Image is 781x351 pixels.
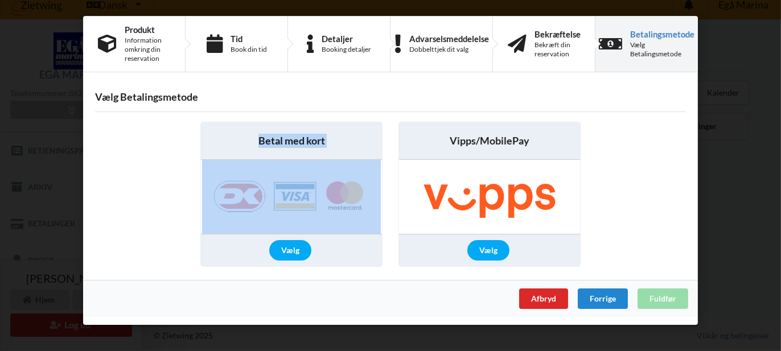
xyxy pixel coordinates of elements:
[95,90,686,104] h3: Vælg Betalingsmetode
[450,134,529,148] span: Vipps/MobilePay
[322,45,371,54] div: Booking detaljer
[578,288,628,309] div: Forrige
[399,160,580,234] img: Vipps/MobilePay
[409,34,489,43] div: Advarselsmeddelelse
[409,45,489,54] div: Dobbelttjek dit valg
[125,25,170,34] div: Produkt
[258,134,325,148] span: Betal med kort
[535,40,581,59] div: Bekræft din reservation
[322,34,371,43] div: Detaljer
[519,288,568,309] div: Afbryd
[630,40,694,59] div: Vælg Betalingsmetode
[467,240,509,261] div: Vælg
[231,45,267,54] div: Book din tid
[630,30,694,39] div: Betalingsmetode
[125,36,170,63] div: Information omkring din reservation
[202,160,381,234] img: Nets
[231,34,267,43] div: Tid
[535,30,581,39] div: Bekræftelse
[269,240,311,261] div: Vælg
